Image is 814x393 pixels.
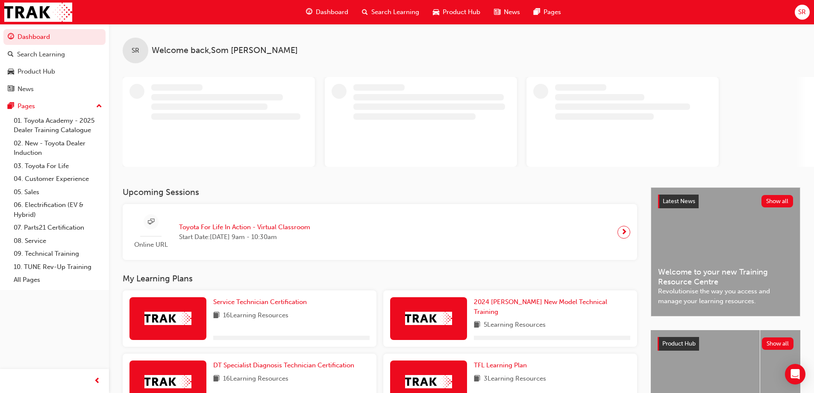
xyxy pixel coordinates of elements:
[144,312,191,325] img: Trak
[213,360,358,370] a: DT Specialist Diagnosis Technician Certification
[426,3,487,21] a: car-iconProduct Hub
[4,3,72,22] img: Trak
[3,27,106,98] button: DashboardSearch LearningProduct HubNews
[487,3,527,21] a: news-iconNews
[484,374,546,384] span: 3 Learning Resources
[474,361,527,369] span: TFL Learning Plan
[10,221,106,234] a: 07. Parts21 Certification
[10,186,106,199] a: 05. Sales
[18,67,55,77] div: Product Hub
[474,360,530,370] a: TFL Learning Plan
[179,222,310,232] span: Toyota For Life In Action - Virtual Classroom
[213,310,220,321] span: book-icon
[433,7,439,18] span: car-icon
[651,187,800,316] a: Latest NewsShow allWelcome to your new Training Resource CentreRevolutionise the way you access a...
[129,211,630,253] a: Online URLToyota For Life In Action - Virtual ClassroomStart Date:[DATE] 9am - 10:30am
[534,7,540,18] span: pages-icon
[3,98,106,114] button: Pages
[10,273,106,287] a: All Pages
[8,86,14,93] span: news-icon
[484,320,546,331] span: 5 Learning Resources
[527,3,568,21] a: pages-iconPages
[96,101,102,112] span: up-icon
[129,240,172,250] span: Online URL
[8,33,14,41] span: guage-icon
[223,310,288,321] span: 16 Learning Resources
[316,7,348,17] span: Dashboard
[148,217,154,228] span: sessionType_ONLINE_URL-icon
[405,375,452,388] img: Trak
[152,46,298,56] span: Welcome back , Som [PERSON_NAME]
[355,3,426,21] a: search-iconSearch Learning
[474,298,607,316] span: 2024 [PERSON_NAME] New Model Technical Training
[362,7,368,18] span: search-icon
[299,3,355,21] a: guage-iconDashboard
[662,340,696,347] span: Product Hub
[10,114,106,137] a: 01. Toyota Academy - 2025 Dealer Training Catalogue
[785,364,805,384] div: Open Intercom Messenger
[10,234,106,248] a: 08. Service
[3,64,106,80] a: Product Hub
[10,172,106,186] a: 04. Customer Experience
[658,267,793,287] span: Welcome to your new Training Resource Centre
[544,7,561,17] span: Pages
[3,47,106,62] a: Search Learning
[8,103,14,110] span: pages-icon
[8,68,14,76] span: car-icon
[761,195,793,207] button: Show all
[10,247,106,260] a: 09. Technical Training
[658,287,793,306] span: Revolutionise the way you access and manage your learning resources.
[405,312,452,325] img: Trak
[504,7,520,17] span: News
[18,84,34,94] div: News
[213,297,310,307] a: Service Technician Certification
[306,7,312,18] span: guage-icon
[663,198,695,205] span: Latest News
[658,337,793,351] a: Product HubShow all
[3,29,106,45] a: Dashboard
[213,374,220,384] span: book-icon
[10,198,106,221] a: 06. Electrification (EV & Hybrid)
[223,374,288,384] span: 16 Learning Resources
[8,51,14,59] span: search-icon
[474,297,630,316] a: 2024 [PERSON_NAME] New Model Technical Training
[18,101,35,111] div: Pages
[179,232,310,242] span: Start Date: [DATE] 9am - 10:30am
[94,376,100,387] span: prev-icon
[10,260,106,274] a: 10. TUNE Rev-Up Training
[621,226,627,238] span: next-icon
[474,374,480,384] span: book-icon
[443,7,480,17] span: Product Hub
[123,274,637,284] h3: My Learning Plans
[17,50,65,59] div: Search Learning
[144,375,191,388] img: Trak
[762,337,794,350] button: Show all
[371,7,419,17] span: Search Learning
[798,7,806,17] span: SR
[474,320,480,331] span: book-icon
[10,137,106,160] a: 02. New - Toyota Dealer Induction
[10,160,106,173] a: 03. Toyota For Life
[3,81,106,97] a: News
[123,187,637,197] h3: Upcoming Sessions
[795,5,810,20] button: SR
[213,298,307,306] span: Service Technician Certification
[132,46,139,56] span: SR
[494,7,500,18] span: news-icon
[658,195,793,208] a: Latest NewsShow all
[213,361,354,369] span: DT Specialist Diagnosis Technician Certification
